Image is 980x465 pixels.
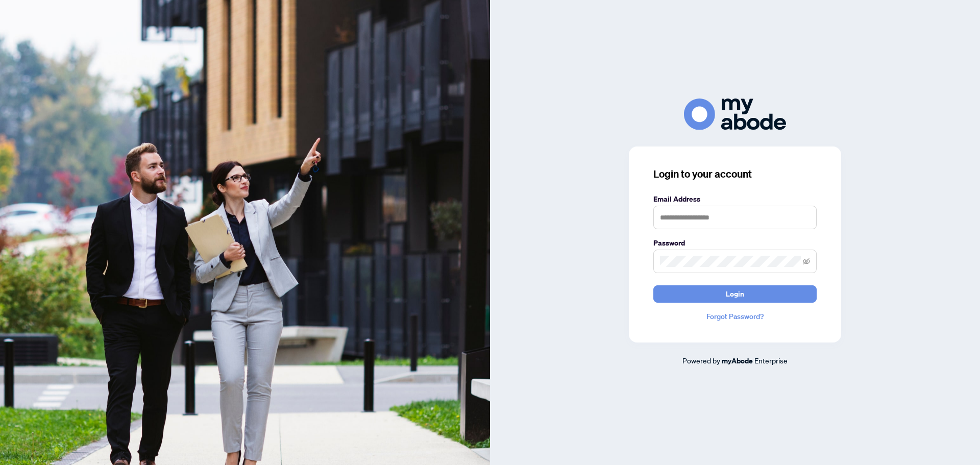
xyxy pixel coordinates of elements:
[803,258,810,265] span: eye-invisible
[754,356,788,365] span: Enterprise
[682,356,720,365] span: Powered by
[653,193,817,205] label: Email Address
[726,286,744,302] span: Login
[684,99,786,130] img: ma-logo
[653,311,817,322] a: Forgot Password?
[653,167,817,181] h3: Login to your account
[653,285,817,303] button: Login
[653,237,817,249] label: Password
[722,355,753,366] a: myAbode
